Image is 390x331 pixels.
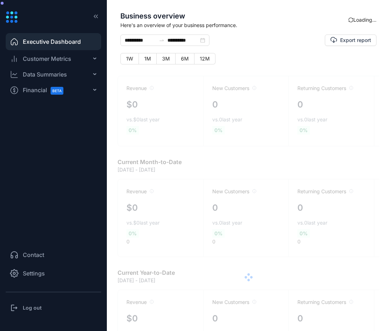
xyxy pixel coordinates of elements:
[23,251,44,259] span: Contact
[23,70,67,79] div: Data Summaries
[200,56,210,62] span: 12M
[126,56,133,62] span: 1W
[162,56,170,62] span: 3M
[23,304,42,311] h3: Log out
[120,11,348,21] span: Business overview
[23,82,70,98] span: Financial
[159,37,165,43] span: to
[340,37,371,44] span: Export report
[23,54,71,63] span: Customer Metrics
[348,17,354,23] span: sync
[23,37,81,46] span: Executive Dashboard
[181,56,189,62] span: 6M
[144,56,151,62] span: 1M
[159,37,165,43] span: swap-right
[325,35,376,46] button: Export report
[348,16,376,23] div: Loading...
[120,21,348,29] span: Here's an overview of your business performance.
[23,269,45,278] span: Settings
[51,87,63,95] span: BETA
